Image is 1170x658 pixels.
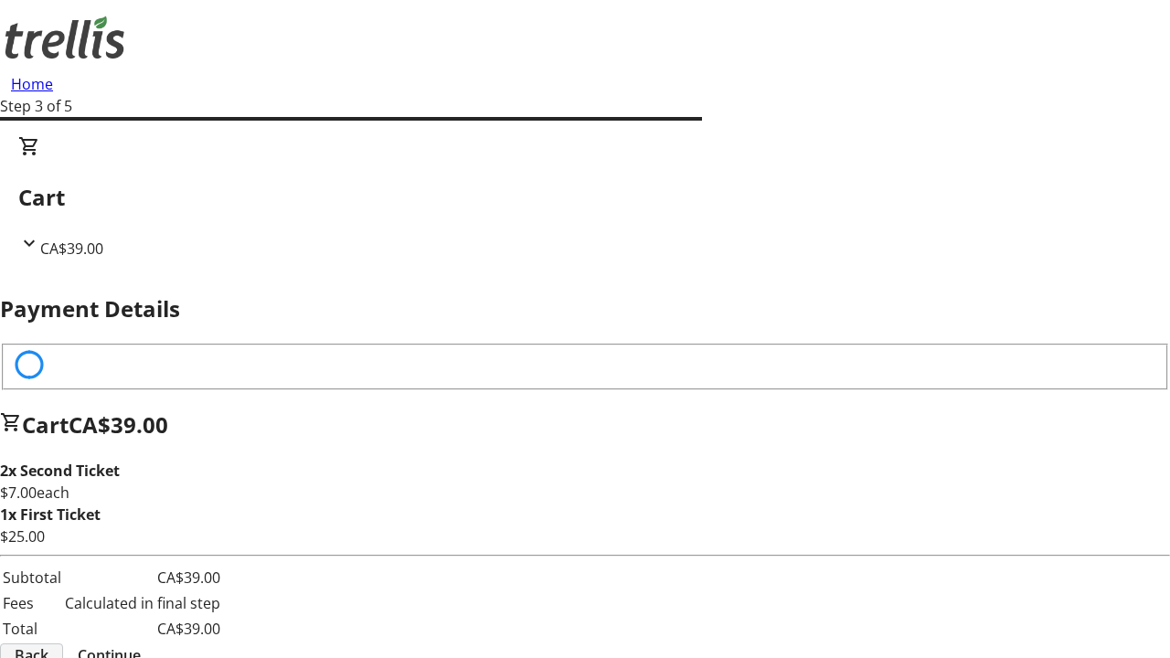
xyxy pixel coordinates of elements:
span: Cart [22,409,69,440]
td: Fees [2,591,62,615]
td: CA$39.00 [64,566,221,589]
td: Total [2,617,62,641]
span: CA$39.00 [40,239,103,259]
td: CA$39.00 [64,617,221,641]
td: Calculated in final step [64,591,221,615]
div: CartCA$39.00 [18,135,1152,260]
td: Subtotal [2,566,62,589]
h2: Cart [18,181,1152,214]
span: CA$39.00 [69,409,168,440]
